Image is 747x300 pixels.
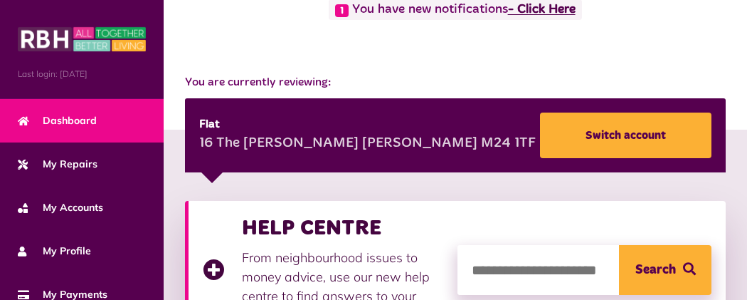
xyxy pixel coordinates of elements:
[18,25,146,53] img: MyRBH
[199,133,536,155] div: 16 The [PERSON_NAME] [PERSON_NAME] M24 1TF
[508,4,576,16] a: - Click Here
[18,113,97,128] span: Dashboard
[185,74,726,91] span: You are currently reviewing:
[619,245,711,295] button: Search
[635,245,676,295] span: Search
[18,200,103,215] span: My Accounts
[18,157,97,172] span: My Repairs
[199,116,536,133] div: Flat
[242,215,443,241] h3: HELP CENTRE
[540,113,711,158] a: Switch account
[18,68,146,81] span: Last login: [DATE]
[335,4,349,17] span: 1
[18,244,91,259] span: My Profile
